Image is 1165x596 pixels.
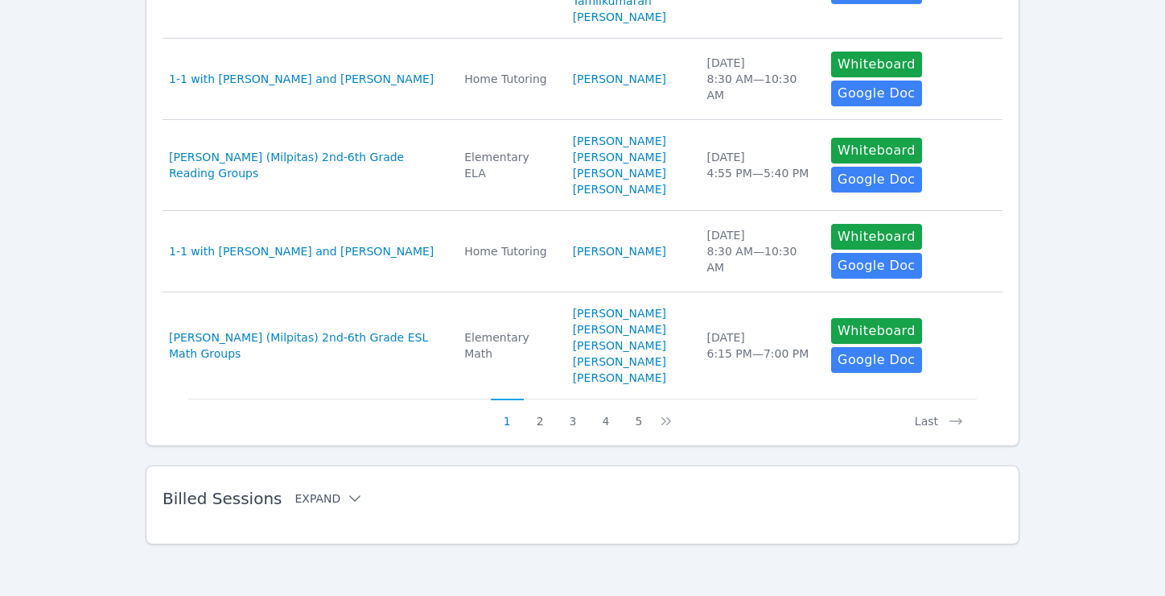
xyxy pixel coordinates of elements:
div: [DATE] 8:30 AM — 10:30 AM [706,227,812,275]
tr: [PERSON_NAME] (Milpitas) 2nd-6th Grade ESL Math GroupsElementary Math[PERSON_NAME][PERSON_NAME][P... [163,292,1002,399]
div: Elementary ELA [464,149,553,181]
a: [PERSON_NAME] [573,321,666,337]
div: [DATE] 8:30 AM — 10:30 AM [706,55,812,103]
a: [PERSON_NAME] [573,133,666,149]
a: [PERSON_NAME] (Milpitas) 2nd-6th Grade Reading Groups [169,149,445,181]
tr: 1-1 with [PERSON_NAME] and [PERSON_NAME]Home Tutoring[PERSON_NAME][DATE]8:30 AM—10:30 AMWhiteboar... [163,211,1002,292]
a: [PERSON_NAME] [573,165,666,181]
a: 1-1 with [PERSON_NAME] and [PERSON_NAME] [169,243,434,259]
button: 1 [491,399,524,429]
a: 1-1 with [PERSON_NAME] and [PERSON_NAME] [169,71,434,87]
div: Home Tutoring [464,71,553,87]
a: [PERSON_NAME] [573,9,666,25]
button: 3 [557,399,590,429]
div: [DATE] 6:15 PM — 7:00 PM [706,329,812,362]
button: 4 [589,399,622,429]
button: Expand [294,490,363,507]
a: [PERSON_NAME] [573,305,666,321]
tr: [PERSON_NAME] (Milpitas) 2nd-6th Grade Reading GroupsElementary ELA[PERSON_NAME][PERSON_NAME][PER... [163,120,1002,211]
a: [PERSON_NAME] [573,71,666,87]
tr: 1-1 with [PERSON_NAME] and [PERSON_NAME]Home Tutoring[PERSON_NAME][DATE]8:30 AM—10:30 AMWhiteboar... [163,39,1002,120]
span: Billed Sessions [163,489,282,508]
a: Google Doc [831,167,921,192]
a: Google Doc [831,253,921,279]
a: [PERSON_NAME] [573,181,666,197]
button: 2 [524,399,557,429]
div: Home Tutoring [464,243,553,259]
a: Google Doc [831,81,921,106]
button: Whiteboard [831,318,922,344]
a: [PERSON_NAME] (Milpitas) 2nd-6th Grade ESL Math Groups [169,329,445,362]
button: 5 [622,399,655,429]
div: Elementary Math [464,329,553,362]
button: Whiteboard [831,138,922,163]
div: [DATE] 4:55 PM — 5:40 PM [706,149,812,181]
button: Whiteboard [831,52,922,77]
a: [PERSON_NAME] [573,370,666,386]
button: Whiteboard [831,224,922,250]
a: [PERSON_NAME] [573,149,666,165]
a: [PERSON_NAME] [573,354,666,370]
a: Google Doc [831,347,921,373]
button: Last [902,399,977,429]
a: [PERSON_NAME] [573,243,666,259]
a: [PERSON_NAME] [573,337,666,354]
